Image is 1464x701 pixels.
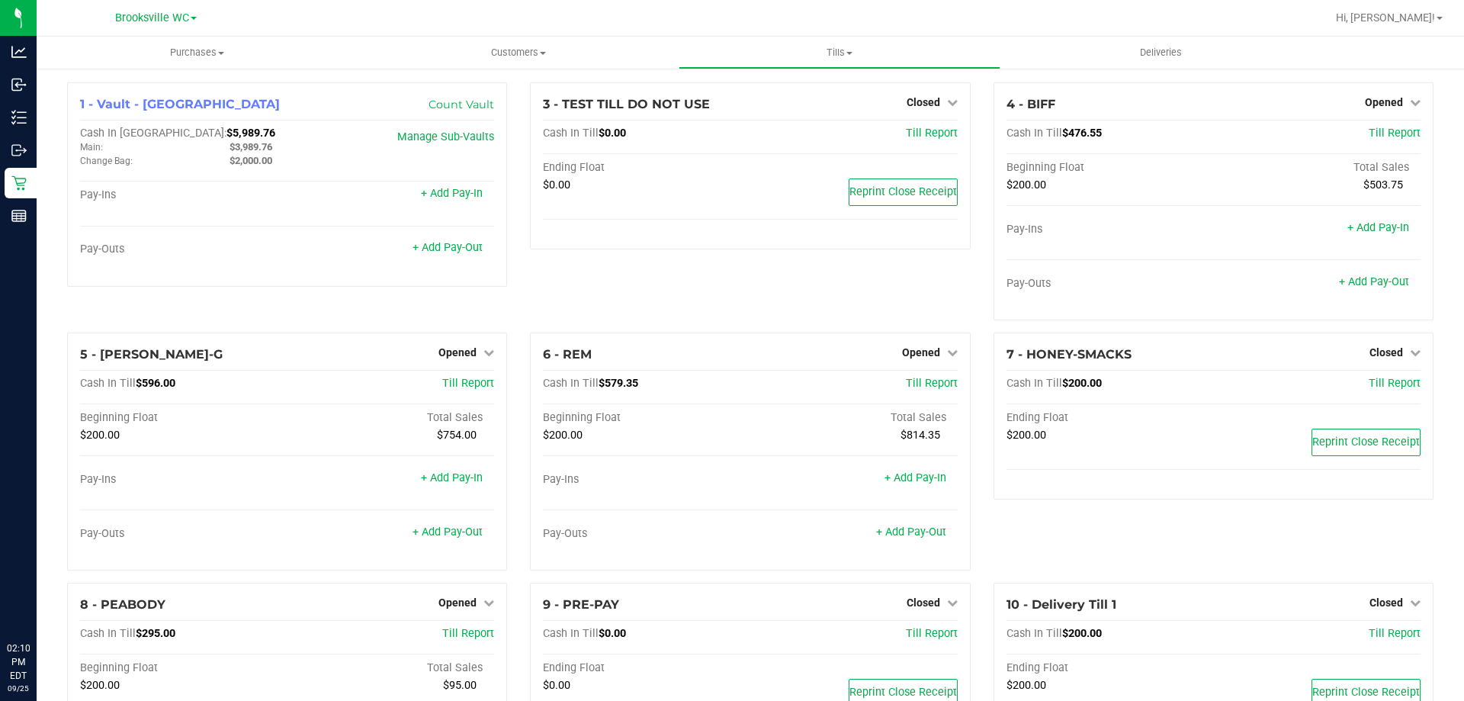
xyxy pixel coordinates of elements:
[80,661,287,675] div: Beginning Float
[543,527,750,541] div: Pay-Outs
[543,473,750,487] div: Pay-Ins
[1006,223,1214,236] div: Pay-Ins
[11,143,27,158] inline-svg: Outbound
[1369,596,1403,609] span: Closed
[136,377,175,390] span: $596.00
[11,208,27,223] inline-svg: Reports
[1363,178,1403,191] span: $503.75
[37,46,358,59] span: Purchases
[358,46,678,59] span: Customers
[543,679,570,692] span: $0.00
[1062,377,1102,390] span: $200.00
[7,683,30,694] p: 09/25
[11,175,27,191] inline-svg: Retail
[1006,277,1214,291] div: Pay-Outs
[599,377,638,390] span: $579.35
[37,37,358,69] a: Purchases
[1006,597,1116,612] span: 10 - Delivery Till 1
[11,77,27,92] inline-svg: Inbound
[80,188,287,202] div: Pay-Ins
[442,377,494,390] a: Till Report
[230,155,272,166] span: $2,000.00
[80,127,226,140] span: Cash In [GEOGRAPHIC_DATA]:
[1336,11,1435,24] span: Hi, [PERSON_NAME]!
[1006,127,1062,140] span: Cash In Till
[80,627,136,640] span: Cash In Till
[1312,436,1420,449] span: Reprint Close Receipt
[884,471,946,484] a: + Add Pay-In
[438,346,477,359] span: Opened
[80,429,120,442] span: $200.00
[1312,686,1420,699] span: Reprint Close Receipt
[1062,127,1102,140] span: $476.55
[80,347,223,362] span: 5 - [PERSON_NAME]-G
[907,96,940,108] span: Closed
[1369,127,1421,140] a: Till Report
[11,44,27,59] inline-svg: Analytics
[1006,679,1046,692] span: $200.00
[80,377,136,390] span: Cash In Till
[902,346,940,359] span: Opened
[1213,161,1421,175] div: Total Sales
[413,526,483,539] a: + Add Pay-Out
[287,411,495,425] div: Total Sales
[1006,377,1062,390] span: Cash In Till
[1347,221,1409,234] a: + Add Pay-In
[80,156,133,166] span: Change Bag:
[358,37,679,69] a: Customers
[1365,96,1403,108] span: Opened
[1006,178,1046,191] span: $200.00
[1369,627,1421,640] a: Till Report
[80,411,287,425] div: Beginning Float
[80,597,165,612] span: 8 - PEABODY
[901,429,940,442] span: $814.35
[80,243,287,256] div: Pay-Outs
[1311,429,1421,456] button: Reprint Close Receipt
[1006,411,1214,425] div: Ending Float
[429,98,494,111] a: Count Vault
[876,526,946,539] a: + Add Pay-Out
[136,627,175,640] span: $295.00
[849,185,957,198] span: Reprint Close Receipt
[1119,46,1202,59] span: Deliveries
[906,627,958,640] a: Till Report
[543,661,750,675] div: Ending Float
[543,161,750,175] div: Ending Float
[543,127,599,140] span: Cash In Till
[849,178,958,206] button: Reprint Close Receipt
[438,596,477,609] span: Opened
[679,37,1000,69] a: Tills
[287,661,495,675] div: Total Sales
[1006,97,1055,111] span: 4 - BIFF
[413,241,483,254] a: + Add Pay-Out
[906,377,958,390] a: Till Report
[230,141,272,153] span: $3,989.76
[443,679,477,692] span: $95.00
[1006,661,1214,675] div: Ending Float
[543,627,599,640] span: Cash In Till
[15,579,61,625] iframe: Resource center
[397,130,494,143] a: Manage Sub-Vaults
[11,110,27,125] inline-svg: Inventory
[80,473,287,487] div: Pay-Ins
[906,127,958,140] a: Till Report
[599,127,626,140] span: $0.00
[543,97,710,111] span: 3 - TEST TILL DO NOT USE
[80,527,287,541] div: Pay-Outs
[1369,377,1421,390] a: Till Report
[543,178,570,191] span: $0.00
[442,627,494,640] a: Till Report
[1000,37,1321,69] a: Deliveries
[437,429,477,442] span: $754.00
[7,642,30,683] p: 02:10 PM EDT
[543,347,592,362] span: 6 - REM
[849,686,957,699] span: Reprint Close Receipt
